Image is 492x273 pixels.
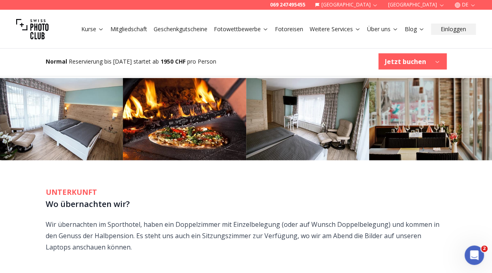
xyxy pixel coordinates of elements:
[46,58,67,65] b: Normal
[154,25,207,33] a: Geschenkgutscheine
[16,13,49,45] img: Swiss photo club
[246,78,369,160] img: Photo555
[78,23,107,35] button: Kurse
[401,23,428,35] button: Blog
[270,2,305,8] a: 069 247495455
[150,23,211,35] button: Geschenkgutscheine
[81,25,104,33] a: Kurse
[46,219,447,253] p: Wir übernachten im Sporthotel, haben ein Doppelzimmer mit Einzelbelegung (oder auf Wunsch Doppelb...
[369,78,492,160] img: Photo556
[378,53,447,70] button: Jetzt buchen
[465,245,484,265] iframe: Intercom live chat
[46,198,447,211] h3: Wo übernachten wir?
[306,23,364,35] button: Weitere Services
[123,78,246,160] img: Photo554
[405,25,424,33] a: Blog
[110,25,147,33] a: Mitgliedschaft
[211,23,272,35] button: Fotowettbewerbe
[364,23,401,35] button: Über uns
[160,58,186,65] b: 1950 CHF
[214,25,268,33] a: Fotowettbewerbe
[46,186,447,198] h2: UNTERKUNFT
[385,57,426,66] b: Jetzt buchen
[275,25,303,33] a: Fotoreisen
[367,25,398,33] a: Über uns
[481,245,488,252] span: 2
[431,23,476,35] button: Einloggen
[187,58,216,65] span: pro Person
[107,23,150,35] button: Mitgliedschaft
[272,23,306,35] button: Fotoreisen
[69,58,159,65] span: Reservierung bis [DATE] startet ab
[310,25,361,33] a: Weitere Services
